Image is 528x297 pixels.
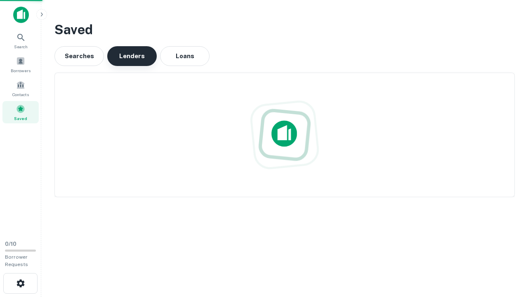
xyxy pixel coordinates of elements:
span: Search [14,43,28,50]
span: Contacts [12,91,29,98]
button: Lenders [107,46,157,66]
button: Loans [160,46,210,66]
span: Saved [14,115,27,122]
a: Search [2,29,39,52]
a: Borrowers [2,53,39,75]
button: Searches [54,46,104,66]
img: capitalize-icon.png [13,7,29,23]
a: Saved [2,101,39,123]
span: Borrowers [11,67,31,74]
span: 0 / 10 [5,241,16,247]
iframe: Chat Widget [487,231,528,271]
span: Borrower Requests [5,254,28,267]
h3: Saved [54,20,515,40]
a: Contacts [2,77,39,99]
